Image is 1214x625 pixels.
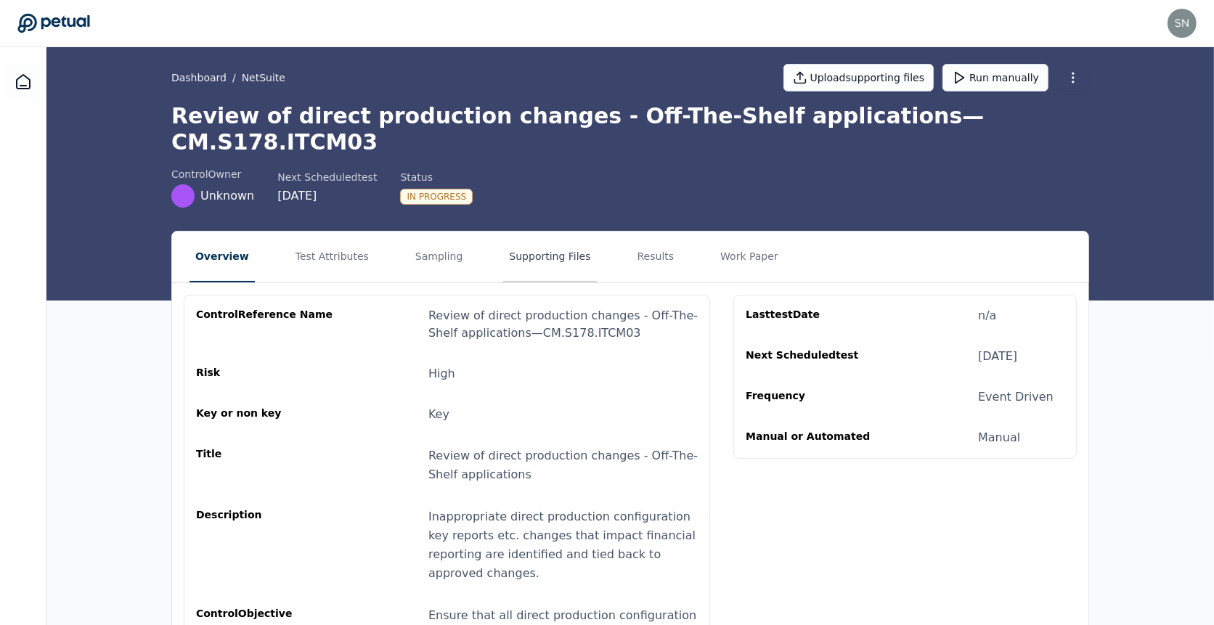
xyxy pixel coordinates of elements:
[410,232,469,282] button: Sampling
[714,232,784,282] button: Work Paper
[400,189,473,205] div: In Progress
[6,65,41,99] a: Dashboard
[428,507,698,583] div: Inappropriate direct production configuration key reports etc. changes that impact financial repo...
[190,232,255,282] button: Overview
[428,307,698,342] div: Review of direct production changes - Off-The-Shelf applications — CM.S178.ITCM03
[171,103,1089,155] h1: Review of direct production changes - Off-The-Shelf applications — CM.S178.ITCM03
[196,365,335,383] div: Risk
[428,449,698,481] span: Review of direct production changes - Off-The-Shelf applications
[978,307,996,324] div: n/a
[196,307,335,342] div: control Reference Name
[978,388,1054,406] div: Event Driven
[200,187,254,205] span: Unknown
[978,429,1020,446] div: Manual
[783,64,934,91] button: Uploadsupporting files
[17,13,90,33] a: Go to Dashboard
[428,365,455,383] div: High
[196,446,335,484] div: Title
[171,70,227,85] a: Dashboard
[242,70,285,85] button: NetSuite
[196,406,335,423] div: Key or non key
[277,170,377,184] div: Next Scheduled test
[746,307,885,324] div: Last test Date
[171,167,254,181] div: control Owner
[290,232,375,282] button: Test Attributes
[400,170,473,184] div: Status
[503,232,596,282] button: Supporting Files
[632,232,680,282] button: Results
[942,64,1048,91] button: Run manually
[171,70,285,85] div: /
[277,187,377,205] div: [DATE]
[428,406,449,423] div: Key
[746,348,885,365] div: Next Scheduled test
[978,348,1017,365] div: [DATE]
[746,429,885,446] div: Manual or Automated
[196,507,335,583] div: Description
[172,232,1088,282] nav: Tabs
[1168,9,1197,38] img: snir+reddit@petual.ai
[746,388,885,406] div: Frequency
